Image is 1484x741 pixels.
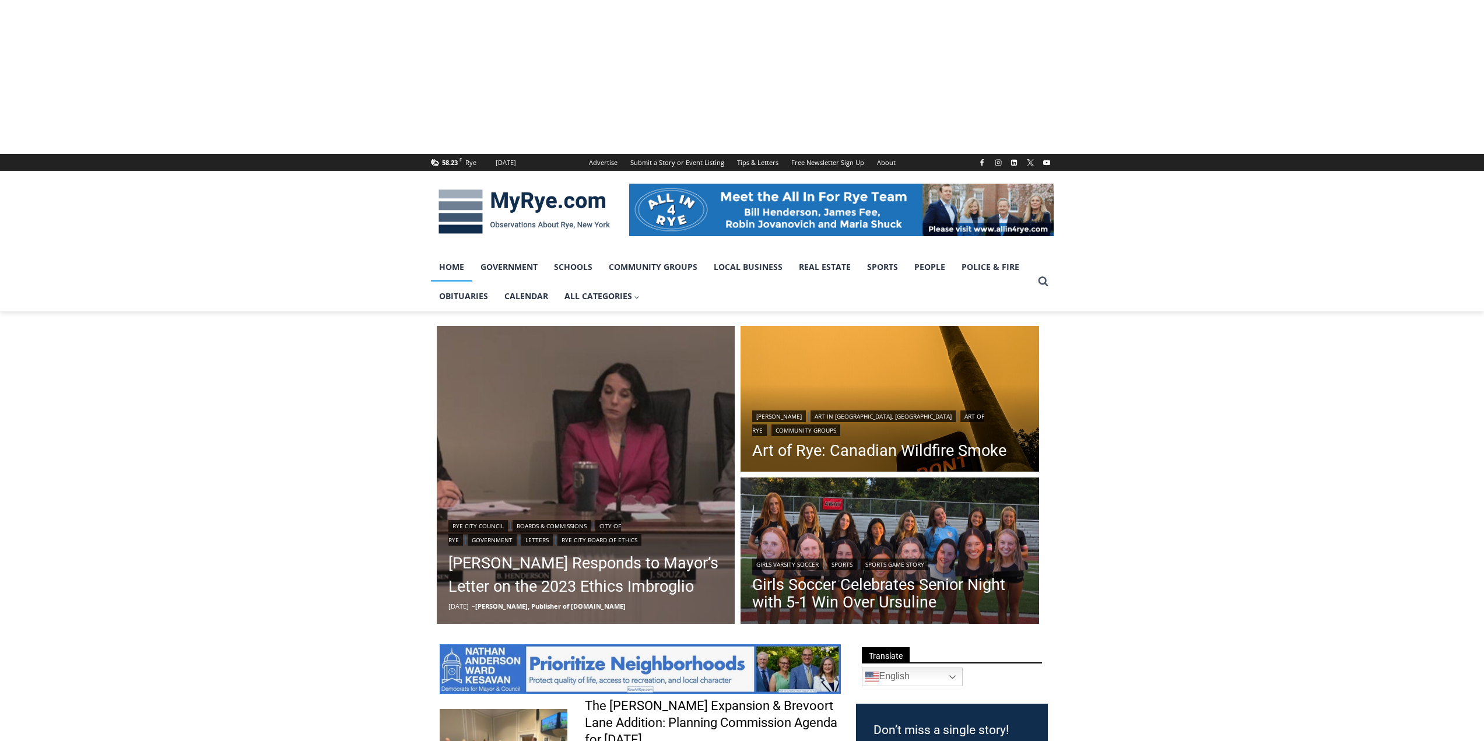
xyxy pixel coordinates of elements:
h3: Don’t miss a single story! [873,721,1030,740]
span: 58.23 [442,158,458,167]
button: View Search Form [1033,271,1054,292]
a: Girls Varsity Soccer [752,559,823,570]
a: Tips & Letters [731,154,785,171]
span: All Categories [564,290,640,303]
a: Boards & Commissions [513,520,591,532]
div: [DATE] [496,157,516,168]
a: [PERSON_NAME] [752,410,806,422]
a: Letters [521,534,553,546]
a: [PERSON_NAME], Publisher of [DOMAIN_NAME] [475,602,626,610]
a: Sports [859,252,906,282]
a: Read More Art of Rye: Canadian Wildfire Smoke [741,326,1039,475]
a: Community Groups [771,424,840,436]
a: Girls Soccer Celebrates Senior Night with 5-1 Win Over Ursuline [752,576,1027,611]
a: Instagram [991,156,1005,170]
span: – [472,602,475,610]
img: All in for Rye [629,184,1054,236]
a: About [871,154,902,171]
a: Rye City Council [448,520,508,532]
nav: Secondary Navigation [583,154,902,171]
a: Submit a Story or Event Listing [624,154,731,171]
a: Schools [546,252,601,282]
a: Community Groups [601,252,706,282]
a: Art of Rye: Canadian Wildfire Smoke [752,442,1027,459]
a: Read More Henderson Responds to Mayor’s Letter on the 2023 Ethics Imbroglio [437,326,735,624]
div: | | [752,556,1027,570]
a: Local Business [706,252,791,282]
img: MyRye.com [431,181,618,242]
div: | | | | | [448,518,724,546]
img: en [865,670,879,684]
img: (PHOTO: The 2025 Rye Girls Soccer seniors. L to R: Parker Calhoun, Claire Curran, Alessia MacKinn... [741,477,1039,627]
a: Calendar [496,282,556,311]
a: Free Newsletter Sign Up [785,154,871,171]
a: Obituaries [431,282,496,311]
a: Facebook [975,156,989,170]
div: Rye [465,157,476,168]
a: Government [468,534,517,546]
a: YouTube [1040,156,1054,170]
a: Home [431,252,472,282]
a: All Categories [556,282,648,311]
span: F [459,156,462,163]
img: (PHOTO: Councilmembers Bill Henderson, Julie Souza and Mayor Josh Cohn during the City Council me... [437,326,735,624]
a: Sports [827,559,857,570]
a: X [1023,156,1037,170]
a: Sports Game Story [861,559,928,570]
a: Art in [GEOGRAPHIC_DATA], [GEOGRAPHIC_DATA] [811,410,956,422]
time: [DATE] [448,602,469,610]
div: | | | [752,408,1027,436]
a: English [862,668,963,686]
nav: Primary Navigation [431,252,1033,311]
a: Police & Fire [953,252,1027,282]
a: People [906,252,953,282]
a: Government [472,252,546,282]
a: Read More Girls Soccer Celebrates Senior Night with 5-1 Win Over Ursuline [741,477,1039,627]
a: Advertise [583,154,624,171]
a: [PERSON_NAME] Responds to Mayor’s Letter on the 2023 Ethics Imbroglio [448,552,724,598]
img: [PHOTO: Canadian Wildfire Smoke. Few ventured out unmasked as the skies turned an eerie orange in... [741,326,1039,475]
a: Rye City Board of Ethics [557,534,641,546]
span: Translate [862,647,910,663]
a: Linkedin [1007,156,1021,170]
a: Real Estate [791,252,859,282]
